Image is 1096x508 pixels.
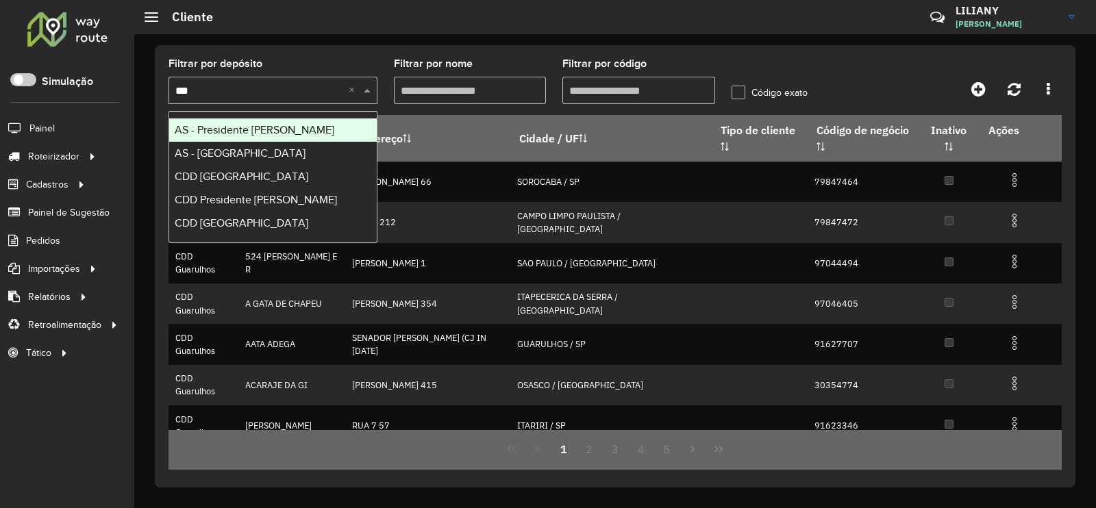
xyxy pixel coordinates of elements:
[175,147,306,159] span: AS - [GEOGRAPHIC_DATA]
[807,243,919,283] td: 97044494
[956,4,1058,17] h3: LILIANY
[602,436,628,462] button: 3
[807,202,919,242] td: 79847472
[175,194,337,205] span: CDD Presidente [PERSON_NAME]
[807,283,919,324] td: 97046405
[510,162,712,202] td: SOROCABA / SP
[345,283,510,324] td: [PERSON_NAME] 354
[238,243,345,283] td: 524 [PERSON_NAME] E R
[510,324,712,364] td: GUARULHOS / SP
[42,73,93,90] label: Simulação
[345,405,510,446] td: RUA 7 57
[238,365,345,405] td: ACARAJE DA GI
[169,243,238,283] td: CDD Guarulhos
[510,202,712,242] td: CAMPO LIMPO PAULISTA / [GEOGRAPHIC_DATA]
[510,116,712,162] th: Cidade / UF
[238,324,345,364] td: AATA ADEGA
[394,55,473,72] label: Filtrar por nome
[628,436,654,462] button: 4
[169,283,238,324] td: CDD Guarulhos
[345,162,510,202] td: [PERSON_NAME] 66
[349,82,360,99] span: Clear all
[956,18,1058,30] span: [PERSON_NAME]
[345,202,510,242] td: SUICA 212
[28,262,80,276] span: Importações
[807,116,919,162] th: Código de negócio
[923,3,952,32] a: Contato Rápido
[510,405,712,446] td: ITARIRI / SP
[169,365,238,405] td: CDD Guarulhos
[28,149,79,164] span: Roteirizador
[345,324,510,364] td: SENADOR [PERSON_NAME] (CJ IN [DATE]
[712,116,808,162] th: Tipo de cliente
[238,283,345,324] td: A GATA DE CHAPEU
[28,290,71,304] span: Relatórios
[510,365,712,405] td: OSASCO / [GEOGRAPHIC_DATA]
[175,124,334,136] span: AS - Presidente [PERSON_NAME]
[26,233,60,248] span: Pedidos
[175,170,308,182] span: CDD [GEOGRAPHIC_DATA]
[510,243,712,283] td: SAO PAULO / [GEOGRAPHIC_DATA]
[158,10,213,25] h2: Cliente
[345,243,510,283] td: [PERSON_NAME] 1
[510,283,712,324] td: ITAPECERICA DA SERRA / [GEOGRAPHIC_DATA]
[807,365,919,405] td: 30354774
[807,324,919,364] td: 91627707
[28,205,110,220] span: Painel de Sugestão
[807,405,919,446] td: 91623346
[345,116,510,162] th: Endereço
[706,436,732,462] button: Last Page
[26,346,51,360] span: Tático
[562,55,647,72] label: Filtrar por código
[680,436,706,462] button: Next Page
[654,436,680,462] button: 5
[169,405,238,446] td: CDD Guarulhos
[169,324,238,364] td: CDD Guarulhos
[551,436,577,462] button: 1
[238,405,345,446] td: [PERSON_NAME]
[576,436,602,462] button: 2
[919,116,979,162] th: Inativo
[732,86,808,100] label: Código exato
[28,318,101,332] span: Retroalimentação
[26,177,68,192] span: Cadastros
[169,111,377,243] ng-dropdown-panel: Options list
[169,55,262,72] label: Filtrar por depósito
[175,217,308,229] span: CDD [GEOGRAPHIC_DATA]
[807,162,919,202] td: 79847464
[979,116,1061,144] th: Ações
[29,121,55,136] span: Painel
[345,365,510,405] td: [PERSON_NAME] 415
